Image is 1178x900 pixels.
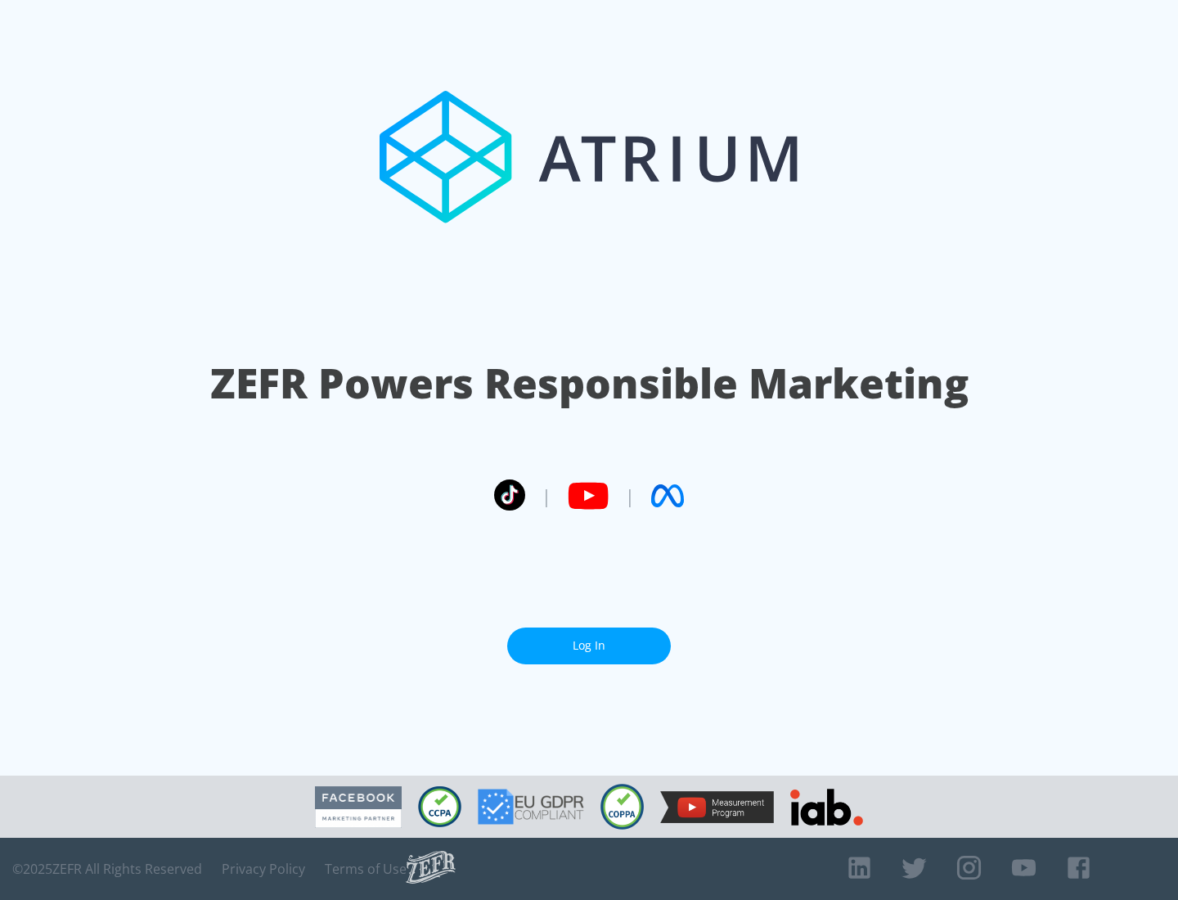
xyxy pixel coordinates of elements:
img: YouTube Measurement Program [660,791,774,823]
span: © 2025 ZEFR All Rights Reserved [12,861,202,877]
span: | [625,484,635,508]
a: Log In [507,628,671,664]
span: | [542,484,551,508]
img: IAB [790,789,863,826]
a: Terms of Use [325,861,407,877]
img: CCPA Compliant [418,786,461,827]
img: Facebook Marketing Partner [315,786,402,828]
a: Privacy Policy [222,861,305,877]
h1: ZEFR Powers Responsible Marketing [210,355,969,412]
img: GDPR Compliant [478,789,584,825]
img: COPPA Compliant [600,784,644,830]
